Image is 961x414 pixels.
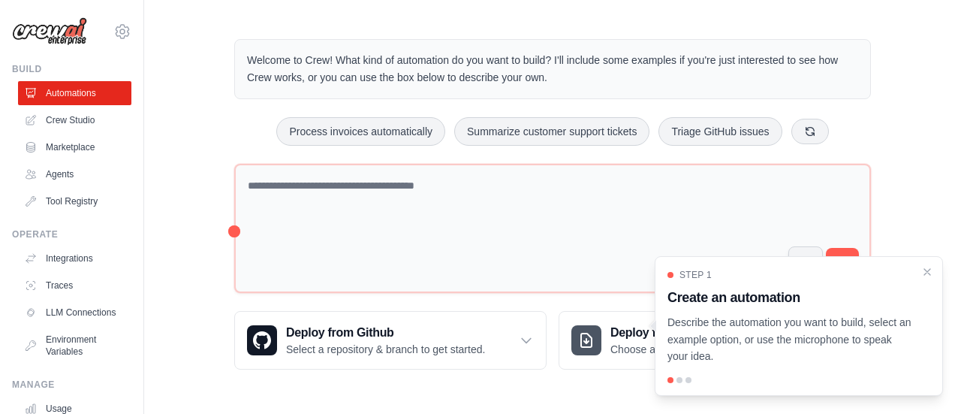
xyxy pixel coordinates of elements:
iframe: Chat Widget [886,342,961,414]
div: Manage [12,379,131,391]
a: Tool Registry [18,189,131,213]
span: Step 1 [679,269,712,281]
a: Traces [18,273,131,298]
a: Marketplace [18,135,131,159]
div: Operate [12,228,131,240]
a: LLM Connections [18,301,131,325]
a: Automations [18,81,131,105]
a: Integrations [18,246,131,270]
h3: Deploy from zip file [610,324,737,342]
img: Logo [12,17,87,46]
a: Crew Studio [18,108,131,132]
button: Process invoices automatically [276,117,445,146]
p: Choose a zip file to upload. [610,342,737,357]
p: Select a repository & branch to get started. [286,342,485,357]
a: Environment Variables [18,328,131,364]
button: Summarize customer support tickets [454,117,649,146]
p: Describe the automation you want to build, select an example option, or use the microphone to spe... [667,314,912,365]
button: Close walkthrough [921,266,933,278]
p: Welcome to Crew! What kind of automation do you want to build? I'll include some examples if you'... [247,52,858,86]
div: Build [12,63,131,75]
h3: Create an automation [667,287,912,308]
button: Triage GitHub issues [658,117,782,146]
h3: Deploy from Github [286,324,485,342]
a: Agents [18,162,131,186]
